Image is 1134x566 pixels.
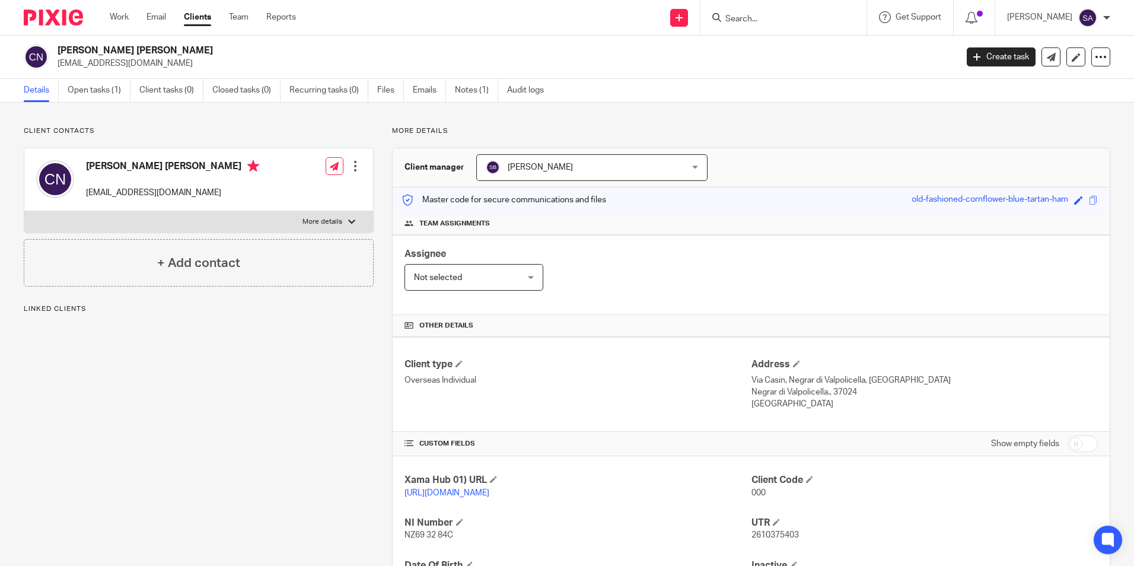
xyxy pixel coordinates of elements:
[24,126,374,136] p: Client contacts
[58,58,949,69] p: [EMAIL_ADDRESS][DOMAIN_NAME]
[146,11,166,23] a: Email
[377,79,404,102] a: Files
[86,187,259,199] p: [EMAIL_ADDRESS][DOMAIN_NAME]
[414,274,462,282] span: Not selected
[419,219,490,228] span: Team assignments
[266,11,296,23] a: Reports
[404,474,751,486] h4: Xama Hub 01) URL
[751,489,766,497] span: 000
[967,47,1036,66] a: Create task
[751,386,1098,398] p: Negrar di Valpolicella., 37024
[455,79,498,102] a: Notes (1)
[508,163,573,171] span: [PERSON_NAME]
[751,531,799,539] span: 2610375403
[404,517,751,529] h4: NI Number
[36,160,74,198] img: svg%3E
[1007,11,1072,23] p: [PERSON_NAME]
[184,11,211,23] a: Clients
[110,11,129,23] a: Work
[402,194,606,206] p: Master code for secure communications and files
[404,374,751,386] p: Overseas Individual
[991,438,1059,450] label: Show empty fields
[68,79,130,102] a: Open tasks (1)
[912,193,1068,207] div: old-fashioned-cornflower-blue-tartan-ham
[139,79,203,102] a: Client tasks (0)
[24,44,49,69] img: svg%3E
[24,9,83,26] img: Pixie
[24,304,374,314] p: Linked clients
[751,358,1098,371] h4: Address
[247,160,259,172] i: Primary
[404,531,453,539] span: NZ69 32 84C
[58,44,770,57] h2: [PERSON_NAME] [PERSON_NAME]
[507,79,553,102] a: Audit logs
[229,11,249,23] a: Team
[751,398,1098,410] p: [GEOGRAPHIC_DATA]
[302,217,342,227] p: More details
[751,374,1098,386] p: Via Casin, Negrar di Valpolicella, [GEOGRAPHIC_DATA]
[289,79,368,102] a: Recurring tasks (0)
[1078,8,1097,27] img: svg%3E
[404,358,751,371] h4: Client type
[751,474,1098,486] h4: Client Code
[86,160,259,175] h4: [PERSON_NAME] [PERSON_NAME]
[896,13,941,21] span: Get Support
[404,489,489,497] a: [URL][DOMAIN_NAME]
[404,439,751,449] h4: CUSTOM FIELDS
[486,160,500,174] img: svg%3E
[419,321,473,330] span: Other details
[724,14,831,25] input: Search
[24,79,59,102] a: Details
[157,254,240,272] h4: + Add contact
[392,126,1110,136] p: More details
[212,79,281,102] a: Closed tasks (0)
[404,249,446,259] span: Assignee
[413,79,446,102] a: Emails
[751,517,1098,529] h4: UTR
[404,161,464,173] h3: Client manager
